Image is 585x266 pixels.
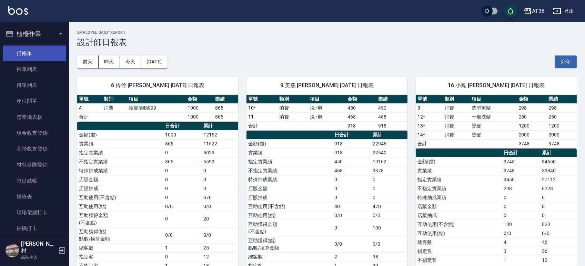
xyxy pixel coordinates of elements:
td: 865 [163,139,201,148]
td: 6599 [202,157,238,166]
a: 掛單列表 [3,77,66,93]
td: 0 [371,175,407,184]
td: 1 [502,256,540,265]
td: 820 [540,220,577,229]
td: 33840 [540,166,577,175]
h3: 設計師日報表 [77,38,577,47]
td: 22540 [371,148,407,157]
td: 0/0 [202,227,238,243]
a: 材料自購登錄 [3,157,66,173]
td: 3748 [547,139,577,148]
td: 0 [371,184,407,193]
td: 3 [502,247,540,256]
button: 列印 [555,55,577,68]
td: 合計 [77,112,102,121]
button: 登出 [550,5,577,18]
td: 11622 [202,139,238,148]
td: 865 [163,157,201,166]
td: 0/0 [333,236,371,252]
a: 現金收支登錄 [3,125,66,141]
td: 3378 [371,166,407,175]
td: 1000 [186,112,213,121]
td: 0 [202,184,238,193]
td: 實業績 [416,166,502,175]
img: Person [6,244,19,257]
td: 實業績 [246,148,333,157]
button: 櫃檯作業 [3,25,66,43]
th: 單號 [246,95,278,104]
td: 總客數 [77,243,163,252]
table: a dense table [77,95,238,122]
td: 一般洗髮 [470,112,517,121]
td: 0 [163,184,201,193]
table: a dense table [246,95,407,131]
td: 護髮活動999 [127,103,186,112]
td: 10 [540,256,577,265]
td: 2 [333,252,371,261]
td: 1000 [163,130,201,139]
td: 918 [376,121,407,130]
h5: [PERSON_NAME]村 [21,241,56,254]
a: 帳單列表 [3,61,66,77]
td: 25 [202,243,238,252]
a: 4 [79,105,82,111]
td: 2000 [547,130,577,139]
td: 0 [163,166,201,175]
td: 指定客 [416,247,502,256]
td: 店販抽成 [416,211,502,220]
td: 互助獲得金額 (不含點) [246,220,333,236]
td: 0 [163,148,201,157]
td: 合計 [416,139,443,148]
td: 互助使用(不含點) [416,220,502,229]
td: 總客數 [416,238,502,247]
td: 特殊抽成業績 [77,166,163,175]
td: 0 [202,166,238,175]
td: 1 [163,243,201,252]
div: AT36 [532,7,545,16]
td: 12162 [202,130,238,139]
td: 1200 [547,121,577,130]
td: 2000 [517,130,547,139]
td: 消費 [278,103,309,112]
a: 現場電腦打卡 [3,205,66,221]
td: 0 [502,202,540,211]
td: 合計 [246,121,278,130]
td: 金額(虛) [416,157,502,166]
td: 0/0 [163,202,201,211]
th: 類別 [443,95,470,104]
th: 日合計 [163,122,201,131]
td: 互助使用(點) [77,202,163,211]
th: 累計 [202,122,238,131]
td: 865 [213,103,238,112]
td: 金額(虛) [77,130,163,139]
th: 單號 [77,95,102,104]
td: 0 [163,175,201,184]
td: 燙髮 [470,121,517,130]
td: 34650 [540,157,577,166]
td: 3748 [502,157,540,166]
td: 消費 [443,112,470,121]
td: 918 [333,139,371,148]
th: 業績 [213,95,238,104]
td: 5023 [202,148,238,157]
td: 0 [163,193,201,202]
td: 互助獲得(點) 點數/換算金額 [77,227,163,243]
td: 洗+剪 [308,112,345,121]
button: AT36 [521,4,547,18]
td: 特殊抽成業績 [416,193,502,202]
td: 46 [540,238,577,247]
td: 250 [547,112,577,121]
th: 日合計 [333,131,371,140]
button: [DATE] [141,55,167,68]
td: 消費 [278,112,309,121]
td: 20 [202,211,238,227]
td: 130 [502,220,540,229]
td: 1000 [186,103,213,112]
td: 450 [333,157,371,166]
td: 0 [333,220,371,236]
td: 0 [333,184,371,193]
td: 特殊抽成業績 [246,175,333,184]
td: 250 [517,112,547,121]
td: 3450 [502,175,540,184]
th: 項目 [308,95,345,104]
